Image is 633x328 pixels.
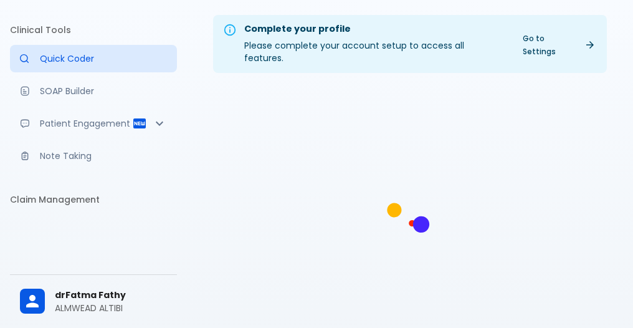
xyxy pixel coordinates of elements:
li: Clinical Tools [10,15,177,45]
p: Patient Engagement [40,117,132,130]
div: Please complete your account setup to access all features. [244,19,505,69]
div: drFatma FathyALMWEAD ALTIBI [10,280,177,323]
a: Advanced note-taking [10,142,177,170]
span: drFatma Fathy [55,289,167,302]
p: Note Taking [40,150,167,162]
p: SOAP Builder [40,85,167,97]
a: Go to Settings [515,29,602,60]
div: Complete your profile [244,22,505,36]
p: ALMWEAD ALTIBI [55,302,167,314]
a: Moramiz: Find ICD10AM codes instantly [10,45,177,72]
a: Docugen: Compose a clinical documentation in seconds [10,77,177,105]
p: Quick Coder [40,52,167,65]
div: Patient Reports & Referrals [10,110,177,137]
li: Claim Management [10,185,177,215]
